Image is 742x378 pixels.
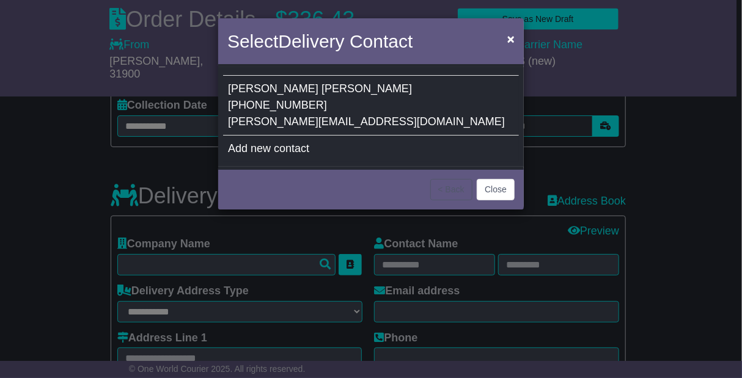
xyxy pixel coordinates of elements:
[321,82,412,95] span: [PERSON_NAME]
[228,99,327,111] span: [PHONE_NUMBER]
[430,179,472,200] button: < Back
[228,115,505,128] span: [PERSON_NAME][EMAIL_ADDRESS][DOMAIN_NAME]
[507,32,515,46] span: ×
[228,142,309,154] span: Add new contact
[227,27,413,55] h4: Select
[228,82,318,95] span: [PERSON_NAME]
[278,31,344,51] span: Delivery
[501,26,521,51] button: Close
[350,31,413,51] span: Contact
[477,179,515,200] button: Close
